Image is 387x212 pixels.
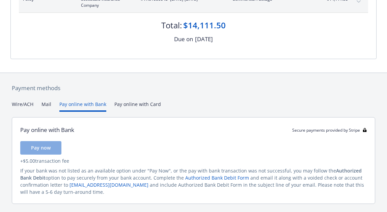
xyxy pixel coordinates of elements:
div: Secure payments provided by Stripe [292,127,367,133]
button: Pay online with Bank [59,101,106,112]
button: Wire/ACH [12,101,33,112]
button: Pay online with Card [114,101,161,112]
div: $14,111.50 [183,20,226,31]
a: Authorized Bank Debit Form [185,175,249,181]
span: Authorized Bank Debit [20,167,362,181]
div: Payment methods [12,84,375,92]
a: [EMAIL_ADDRESS][DOMAIN_NAME] [70,182,148,188]
div: Pay online with Bank [20,126,74,134]
button: Mail [42,101,51,112]
div: + $5.00 transaction fee [20,157,367,164]
span: Pay now [31,144,51,151]
div: Total: [161,20,182,31]
div: Due on [174,35,193,44]
div: If your bank was not listed as an available option under "Pay Now", or the pay with bank transact... [20,167,367,195]
button: Pay now [20,141,61,155]
div: [DATE] [195,35,213,44]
